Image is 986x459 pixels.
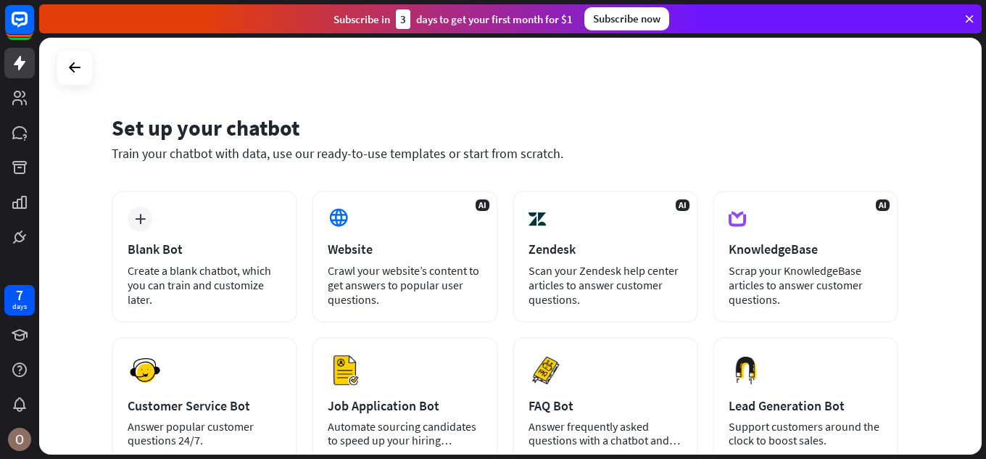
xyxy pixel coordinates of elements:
a: 7 days [4,285,35,315]
div: Subscribe in days to get your first month for $1 [333,9,573,29]
div: Subscribe now [584,7,669,30]
div: days [12,302,27,312]
div: 7 [16,289,23,302]
div: 3 [396,9,410,29]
